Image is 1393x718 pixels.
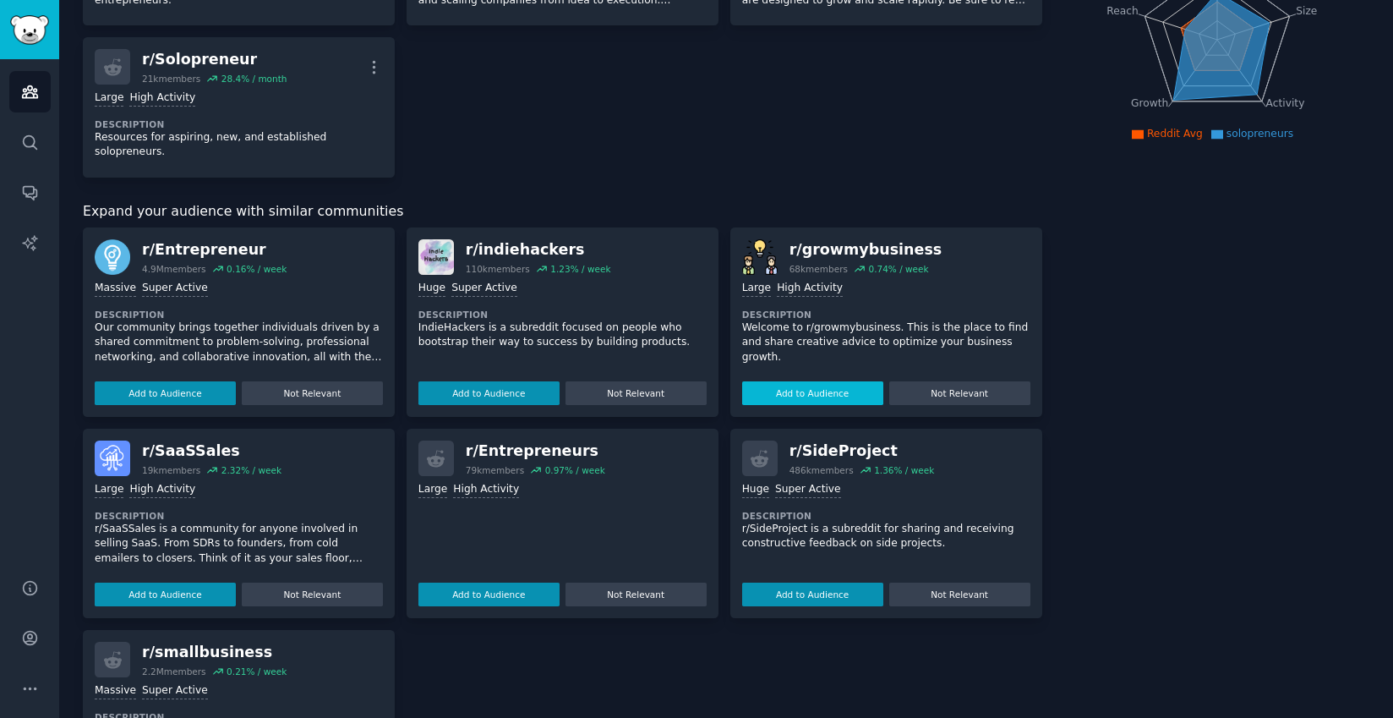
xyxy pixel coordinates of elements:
div: r/ SideProject [789,441,935,462]
div: High Activity [129,90,195,107]
p: Our community brings together individuals driven by a shared commitment to problem-solving, profe... [95,321,383,365]
div: Super Active [142,281,208,297]
div: 2.2M members [142,666,206,677]
dt: Description [95,309,383,321]
div: r/ SaaSSales [142,441,281,462]
span: Expand your audience with similar communities [83,201,403,222]
div: 68k members [789,263,848,275]
button: Add to Audience [742,381,883,405]
p: Resources for aspiring, new, and established solopreneurs. [95,130,383,160]
div: r/ Solopreneur [142,49,287,70]
button: Add to Audience [418,583,560,606]
dt: Description [418,309,707,321]
div: Massive [95,281,136,297]
p: r/SaaSSales is a community for anyone involved in selling SaaS. From SDRs to founders, from cold ... [95,522,383,567]
div: r/ Entrepreneur [142,239,287,260]
dt: Description [95,118,383,130]
div: 4.9M members [142,263,206,275]
tspan: Activity [1265,97,1304,109]
p: IndieHackers is a subreddit focused on people who bootstrap their way to success by building prod... [418,321,707,350]
div: 19k members [142,464,200,476]
div: Super Active [142,683,208,699]
a: r/Solopreneur21kmembers28.4% / monthLargeHigh ActivityDescriptionResources for aspiring, new, and... [83,37,395,178]
span: Reddit Avg [1147,128,1203,140]
div: 1.23 % / week [550,263,610,275]
div: 110k members [466,263,530,275]
img: Entrepreneur [95,239,130,275]
div: r/ smallbusiness [142,642,287,663]
button: Not Relevant [565,381,707,405]
div: Large [95,482,123,498]
div: 0.97 % / week [545,464,605,476]
div: 21k members [142,73,200,85]
div: High Activity [453,482,519,498]
span: solopreneurs [1226,128,1293,140]
button: Add to Audience [95,583,236,606]
button: Add to Audience [418,381,560,405]
button: Add to Audience [95,381,236,405]
div: 28.4 % / month [221,73,287,85]
dt: Description [95,510,383,522]
div: Large [95,90,123,107]
div: r/ Entrepreneurs [466,441,605,462]
div: Large [742,281,771,297]
div: Huge [742,482,769,498]
button: Not Relevant [889,381,1030,405]
dt: Description [742,309,1030,321]
img: GummySearch logo [10,15,49,45]
div: High Activity [777,281,843,297]
tspan: Reach [1106,4,1139,16]
p: r/SideProject is a subreddit for sharing and receiving constructive feedback on side projects. [742,522,1030,551]
div: 2.32 % / week [221,464,281,476]
div: Large [418,482,447,498]
div: 1.36 % / week [874,464,934,476]
img: indiehackers [418,239,454,275]
img: SaaSSales [95,441,130,476]
tspan: Growth [1131,97,1168,109]
tspan: Size [1296,4,1317,16]
dt: Description [742,510,1030,522]
div: Huge [418,281,445,297]
div: 0.16 % / week [227,263,287,275]
div: 486k members [789,464,854,476]
div: r/ growmybusiness [789,239,942,260]
p: Welcome to r/growmybusiness. This is the place to find and share creative advice to optimize your... [742,321,1030,365]
div: 79k members [466,464,524,476]
button: Add to Audience [742,583,883,606]
div: r/ indiehackers [466,239,611,260]
button: Not Relevant [242,583,383,606]
img: growmybusiness [742,239,778,275]
div: Massive [95,683,136,699]
div: 0.74 % / week [868,263,928,275]
button: Not Relevant [242,381,383,405]
button: Not Relevant [565,583,707,606]
div: Super Active [451,281,517,297]
div: Super Active [775,482,841,498]
div: High Activity [129,482,195,498]
button: Not Relevant [889,583,1030,606]
div: 0.21 % / week [227,666,287,677]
